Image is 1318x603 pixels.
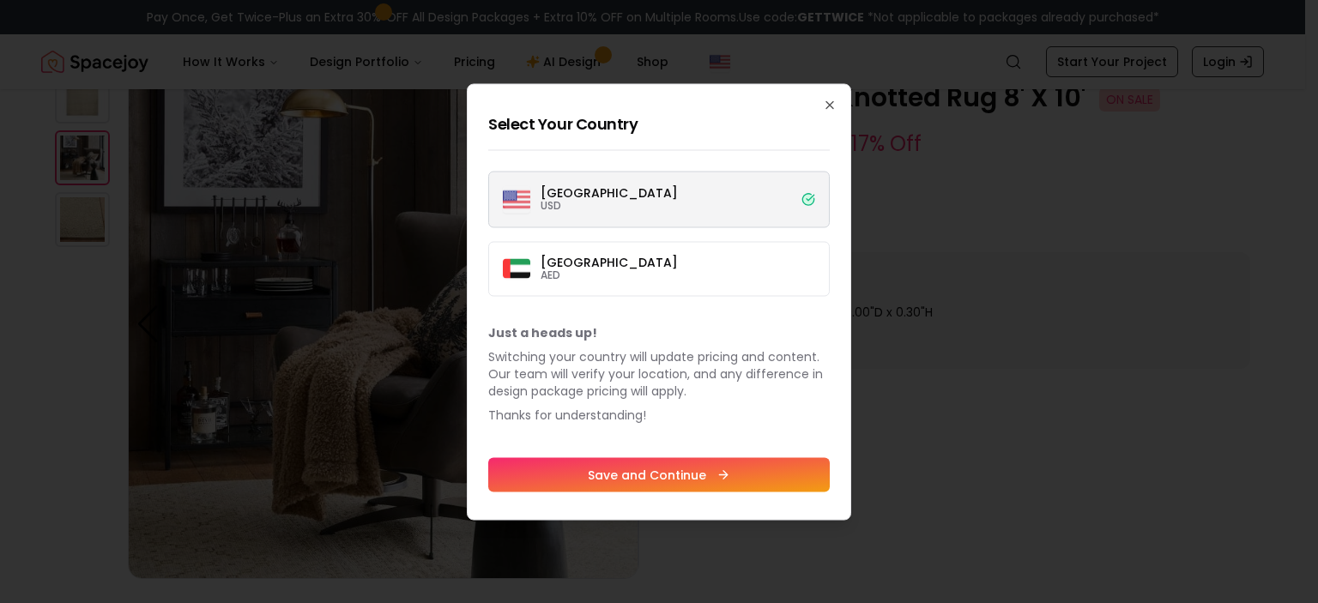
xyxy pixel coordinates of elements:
[541,256,678,268] p: [GEOGRAPHIC_DATA]
[488,457,830,491] button: Save and Continue
[488,112,830,136] h2: Select Your Country
[488,323,597,341] b: Just a heads up!
[541,198,678,212] p: USD
[503,259,530,279] img: Dubai
[541,186,678,198] p: [GEOGRAPHIC_DATA]
[503,185,530,213] img: United States
[488,406,830,423] p: Thanks for understanding!
[488,347,830,399] p: Switching your country will update pricing and content. Our team will verify your location, and a...
[541,268,678,281] p: AED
